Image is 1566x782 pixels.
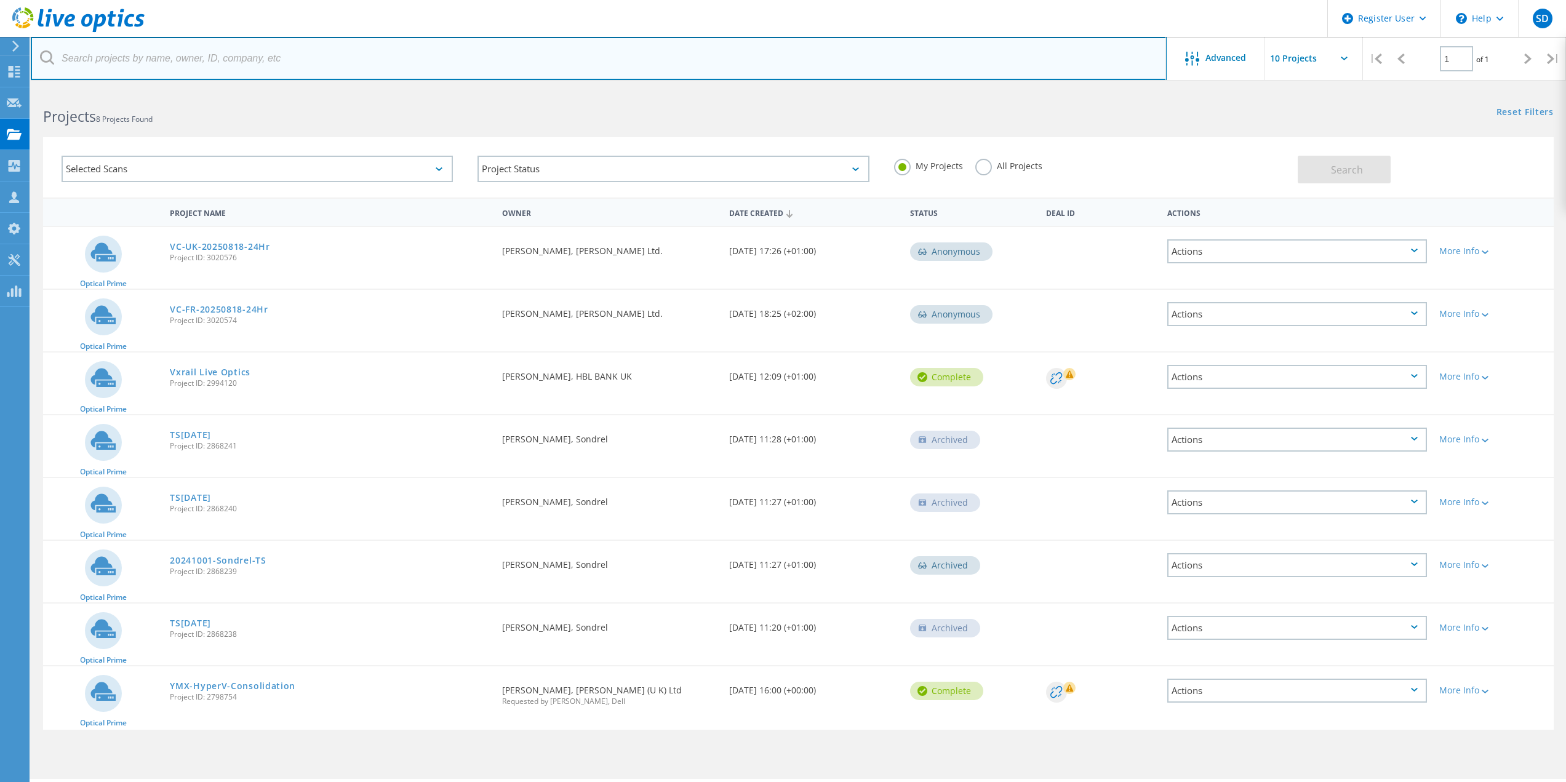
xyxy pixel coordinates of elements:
div: [DATE] 17:26 (+01:00) [723,227,905,268]
div: Deal Id [1040,201,1161,223]
div: Owner [496,201,722,223]
div: [PERSON_NAME], Sondrel [496,604,722,644]
div: Actions [1167,616,1427,640]
div: [DATE] 12:09 (+01:00) [723,353,905,393]
span: Optical Prime [80,405,127,413]
span: Advanced [1205,54,1246,62]
span: Project ID: 3020574 [170,317,490,324]
span: Project ID: 2994120 [170,380,490,387]
span: Optical Prime [80,656,127,664]
button: Search [1298,156,1391,183]
div: [PERSON_NAME], Sondrel [496,478,722,519]
div: | [1541,37,1566,81]
span: Project ID: 3020576 [170,254,490,261]
div: Project Name [164,201,496,223]
div: [DATE] 16:00 (+00:00) [723,666,905,707]
span: Project ID: 2798754 [170,693,490,701]
div: [DATE] 11:27 (+01:00) [723,478,905,519]
div: [DATE] 11:28 (+01:00) [723,415,905,456]
input: Search projects by name, owner, ID, company, etc [31,37,1167,80]
a: VC-UK-20250818-24Hr [170,242,270,251]
div: More Info [1439,686,1548,695]
div: Actions [1167,428,1427,452]
div: Date Created [723,201,905,224]
span: Optical Prime [80,280,127,287]
div: Anonymous [910,242,993,261]
span: Requested by [PERSON_NAME], Dell [502,698,716,705]
div: [DATE] 18:25 (+02:00) [723,290,905,330]
a: TS[DATE] [170,493,211,502]
div: Actions [1167,679,1427,703]
div: Actions [1167,490,1427,514]
div: More Info [1439,561,1548,569]
span: Search [1331,163,1363,177]
div: Actions [1167,365,1427,389]
a: TS[DATE] [170,619,211,628]
div: [PERSON_NAME], Sondrel [496,541,722,581]
a: TS[DATE] [170,431,211,439]
span: Project ID: 2868241 [170,442,490,450]
div: More Info [1439,435,1548,444]
div: Status [904,201,1040,223]
a: Vxrail Live Optics [170,368,250,377]
span: Project ID: 2868238 [170,631,490,638]
span: SD [1536,14,1549,23]
div: Selected Scans [62,156,453,182]
span: Project ID: 2868239 [170,568,490,575]
a: VC-FR-20250818-24Hr [170,305,268,314]
div: Archived [910,556,980,575]
div: More Info [1439,498,1548,506]
div: [PERSON_NAME], [PERSON_NAME] Ltd. [496,227,722,268]
div: Anonymous [910,305,993,324]
span: Project ID: 2868240 [170,505,490,513]
div: [DATE] 11:20 (+01:00) [723,604,905,644]
div: [DATE] 11:27 (+01:00) [723,541,905,581]
span: 8 Projects Found [96,114,153,124]
div: Actions [1167,239,1427,263]
div: More Info [1439,623,1548,632]
span: of 1 [1476,54,1489,65]
div: Actions [1161,201,1433,223]
div: Complete [910,368,983,386]
div: Complete [910,682,983,700]
div: [PERSON_NAME], [PERSON_NAME] Ltd. [496,290,722,330]
div: | [1363,37,1388,81]
div: Archived [910,619,980,637]
div: More Info [1439,247,1548,255]
div: [PERSON_NAME], HBL BANK UK [496,353,722,393]
div: Actions [1167,553,1427,577]
span: Optical Prime [80,343,127,350]
a: YMX-HyperV-Consolidation [170,682,295,690]
div: Archived [910,493,980,512]
div: More Info [1439,309,1548,318]
span: Optical Prime [80,594,127,601]
div: Archived [910,431,980,449]
a: Reset Filters [1496,108,1554,118]
div: [PERSON_NAME], [PERSON_NAME] (U K) Ltd [496,666,722,717]
a: Live Optics Dashboard [12,26,145,34]
div: More Info [1439,372,1548,381]
div: Project Status [477,156,869,182]
div: Actions [1167,302,1427,326]
span: Optical Prime [80,719,127,727]
span: Optical Prime [80,468,127,476]
a: 20241001-Sondrel-TS [170,556,266,565]
b: Projects [43,106,96,126]
span: Optical Prime [80,531,127,538]
label: All Projects [975,159,1042,170]
label: My Projects [894,159,963,170]
div: [PERSON_NAME], Sondrel [496,415,722,456]
svg: \n [1456,13,1467,24]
